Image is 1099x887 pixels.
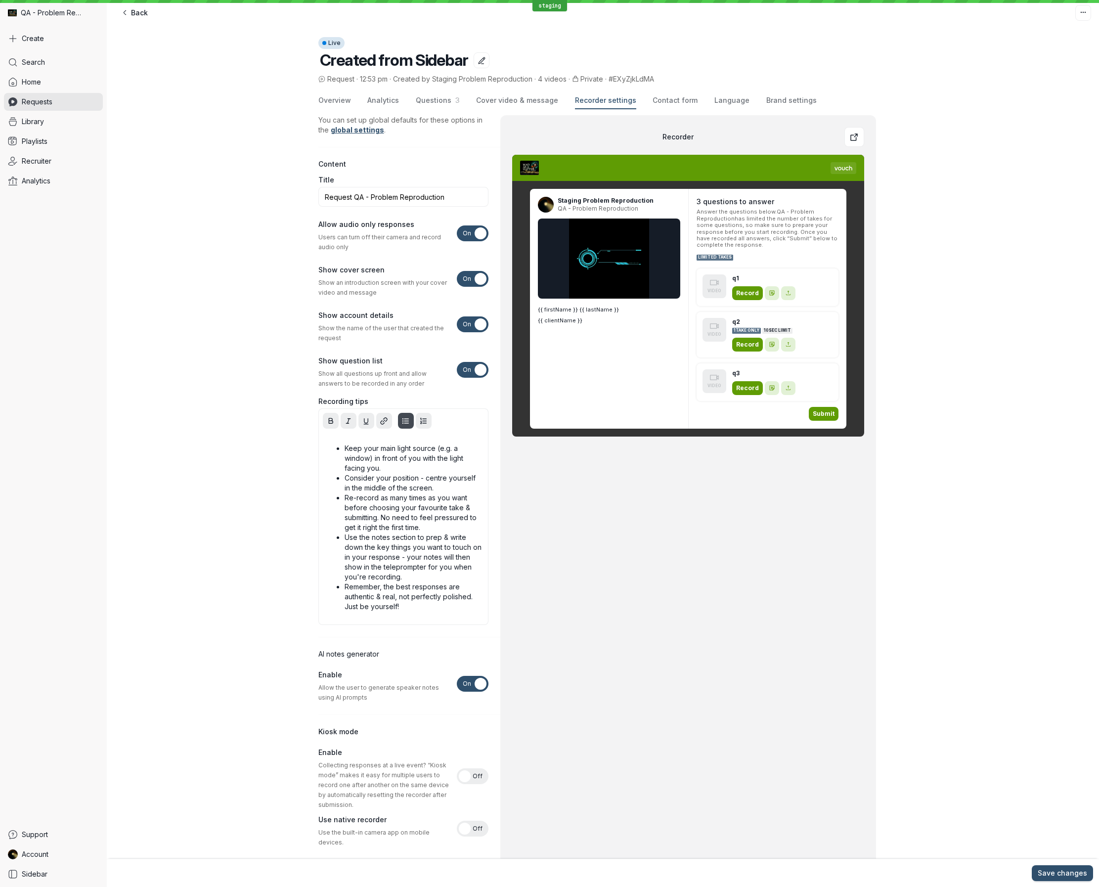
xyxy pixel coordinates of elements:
span: Create [22,34,44,44]
span: Use the built-in camera app on mobile devices. [318,828,451,847]
span: Allow the user to generate speaker notes using AI prompts [318,683,451,703]
span: Questions [416,96,451,104]
span: Show an introduction screen with your cover video and message [318,278,451,298]
span: Overview [318,95,351,105]
span: Analytics [367,95,399,105]
span: On [463,225,471,241]
span: Use native recorder [318,815,387,825]
span: · [354,74,360,84]
span: #EXyZjkLdMA [609,75,654,83]
span: Collecting responses at a live event? “Kiosk mode” makes it easy for multiple users to record one... [318,760,451,810]
h3: AI notes generator [318,649,379,659]
button: Ordered list [416,413,432,429]
span: Show the name of the user that created the request [318,323,451,343]
span: Recording tips [318,397,368,406]
div: Limited takes [697,255,733,261]
span: VIDEO [707,381,721,391]
h2: 3 questions to answer [697,197,838,207]
a: Search [4,53,103,71]
h3: Content [318,159,488,169]
a: Support [4,826,103,843]
h3: Kiosk mode [318,727,358,737]
div: Submit [809,407,838,421]
span: Title [318,175,334,185]
img: QA - Problem Reproduction avatar [8,8,17,17]
span: Account [22,849,48,859]
span: Search [22,57,45,67]
img: Staging Problem Reproduction avatar [8,849,18,859]
button: Underline [358,413,374,429]
span: On [463,676,471,692]
a: Playlists [4,133,103,150]
span: Off [473,821,483,837]
span: On [463,362,471,378]
span: Sidebar [22,869,47,879]
p: You can set up global defaults for these options in the . [318,115,488,135]
div: Record [732,381,763,395]
span: q2 [732,318,795,326]
span: Enable [318,670,342,680]
a: Preview [844,127,864,147]
span: 4 videos [538,75,567,83]
span: On [463,316,471,332]
span: q1 [732,274,795,282]
button: Bold [323,413,339,429]
a: Sidebar [4,865,103,883]
span: QA - Problem Reproduction [21,8,84,18]
span: Show account details [318,310,394,320]
span: Contact form [653,95,698,105]
span: Users can turn off their camera and record audio only [318,232,451,252]
span: · [388,74,393,84]
div: Record [732,338,763,352]
a: Requests [4,93,103,111]
span: VIDEO [707,329,721,339]
p: Consider your position - centre yourself in the middle of the screen. [345,473,482,493]
span: · [567,74,572,84]
span: Show all questions up front and allow answers to be recorded in any order [318,369,451,389]
div: 10 sec limit [762,328,792,334]
p: Re-record as many times as you want before choosing your favourite take & submitting. No need to ... [345,493,482,532]
span: Requests [22,97,52,107]
button: Edit title [474,52,489,68]
span: · [603,74,609,84]
button: Italic [341,413,356,429]
span: Off [473,768,483,784]
span: Live [328,37,341,49]
span: Allow audio only responses [318,220,414,229]
div: 1 take only [732,328,761,334]
span: Analytics [22,176,50,186]
p: Keep your main light source (e.g. a window) in front of you with the light facing you. [345,443,482,473]
p: Remember, the best responses are authentic & real, not perfectly polished. Just be yourself! [345,582,482,612]
h2: Recorder [512,132,844,142]
span: Show question list [318,356,383,366]
button: Bullet list [398,413,414,429]
span: Answer the questions below. QA - Problem Reproduction has limited the number of takes for some qu... [697,209,838,249]
span: 12:53 pm [360,75,388,83]
p: Use the notes section to prep & write down the key things you want to touch on in your response -... [345,532,482,582]
span: q3 [732,369,795,377]
span: Back [131,8,148,18]
span: Created from Sidebar [320,50,468,70]
span: Support [22,830,48,840]
a: Back [115,5,154,21]
span: · [532,74,538,84]
span: Request [318,74,355,84]
div: QA - Problem Reproduction [4,4,103,22]
p: {{ clientName }} [538,315,680,326]
span: Staging Problem Reproduction [558,197,654,205]
span: QA - Problem Reproduction [558,205,654,213]
span: On [463,271,471,287]
span: Enable [318,748,342,757]
a: global settings [331,126,384,134]
img: Staging Problem Reproduction avatar [538,197,554,213]
a: Staging Problem Reproduction avatarAccount [4,845,103,863]
span: Private [580,75,603,83]
span: Cover video & message [476,95,558,105]
span: 3 [451,96,460,104]
span: Playlists [22,136,47,146]
button: Create [4,30,103,47]
span: VIDEO [707,286,721,296]
span: Language [714,95,749,105]
span: Show cover screen [318,265,385,275]
a: Recruiter [4,152,103,170]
